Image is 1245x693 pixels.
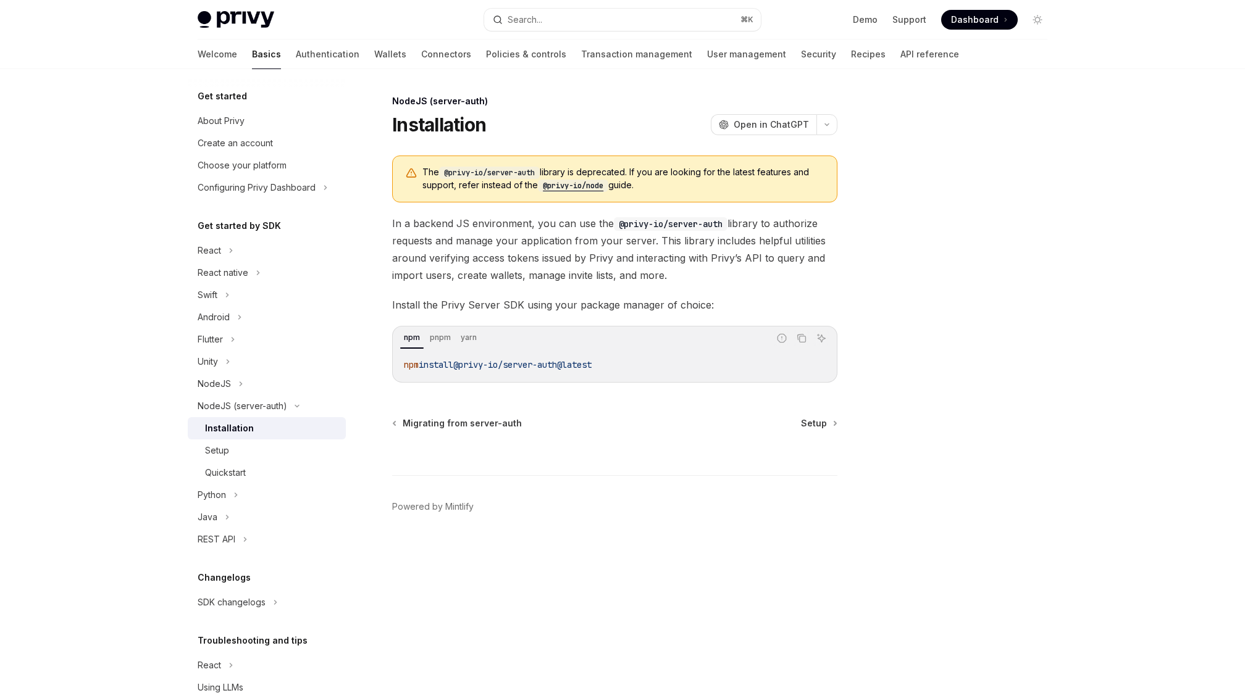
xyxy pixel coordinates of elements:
span: The library is deprecated. If you are looking for the latest features and support, refer instead ... [422,166,824,192]
button: REST API [188,528,254,550]
a: Installation [188,417,346,439]
button: Unity [188,351,237,373]
button: Flutter [188,328,241,351]
img: light logo [198,11,274,28]
button: Android [188,306,248,328]
span: Setup [801,417,827,429]
button: SDK changelogs [188,591,284,613]
span: npm [404,359,419,370]
svg: Warning [405,167,417,180]
div: React native [198,265,248,280]
a: Setup [801,417,836,429]
code: @privy-io/server-auth [439,167,540,179]
button: Search...⌘K [484,9,761,31]
div: About Privy [198,114,245,128]
div: Choose your platform [198,158,287,173]
a: API reference [900,39,959,69]
code: @privy-io/server-auth [614,217,727,231]
div: Swift [198,288,217,302]
div: SDK changelogs [198,595,266,610]
h5: Get started by SDK [198,218,281,233]
div: Python [198,488,226,502]
a: Authentication [296,39,359,69]
a: Welcome [198,39,237,69]
div: Java [198,510,217,525]
div: NodeJS (server-auth) [198,399,287,413]
button: NodeJS [188,373,249,395]
button: Copy the contents from the code block [794,330,810,346]
span: In a backend JS environment, you can use the library to authorize requests and manage your applic... [392,215,837,284]
a: Policies & controls [486,39,566,69]
a: Choose your platform [188,154,346,176]
button: Open in ChatGPT [711,114,816,135]
a: About Privy [188,110,346,132]
div: yarn [457,330,480,345]
button: Toggle dark mode [1028,10,1047,30]
a: User management [707,39,786,69]
div: Configuring Privy Dashboard [198,180,316,195]
button: React [188,239,240,262]
span: @privy-io/server-auth@latest [453,359,592,370]
button: Swift [188,284,236,306]
button: React native [188,262,267,284]
div: Setup [205,443,229,458]
div: NodeJS [198,376,231,391]
div: React [198,658,221,673]
a: Create an account [188,132,346,154]
span: Dashboard [951,14,999,26]
button: React [188,654,240,676]
div: NodeJS (server-auth) [392,95,837,107]
a: @privy-io/node [538,180,608,190]
span: install [419,359,453,370]
span: ⌘ K [740,15,753,25]
button: Java [188,506,236,528]
h5: Get started [198,89,247,104]
a: Security [801,39,836,69]
a: Quickstart [188,462,346,484]
button: Python [188,484,245,506]
div: Quickstart [205,465,246,480]
a: Basics [252,39,281,69]
div: Create an account [198,136,273,151]
div: REST API [198,532,235,547]
div: Flutter [198,332,223,347]
div: pnpm [426,330,455,345]
div: Search... [508,12,542,27]
div: npm [400,330,424,345]
a: Setup [188,439,346,462]
button: Configuring Privy Dashboard [188,176,334,199]
code: @privy-io/node [538,180,608,192]
button: Ask AI [813,330,829,346]
h1: Installation [392,114,486,136]
a: Migrating from server-auth [393,417,522,429]
span: Migrating from server-auth [403,417,522,429]
button: Report incorrect code [774,330,790,346]
a: Connectors [421,39,471,69]
h5: Changelogs [198,570,251,585]
h5: Troubleshooting and tips [198,633,308,648]
div: Installation [205,421,254,436]
span: Install the Privy Server SDK using your package manager of choice: [392,296,837,313]
div: React [198,243,221,258]
button: NodeJS (server-auth) [188,395,306,417]
a: Wallets [374,39,406,69]
div: Android [198,310,230,325]
div: Unity [198,354,218,369]
a: Dashboard [941,10,1018,30]
a: Powered by Mintlify [392,500,474,513]
span: Open in ChatGPT [734,118,809,131]
a: Transaction management [581,39,692,69]
a: Recipes [851,39,886,69]
a: Support [892,14,926,26]
a: Demo [853,14,878,26]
